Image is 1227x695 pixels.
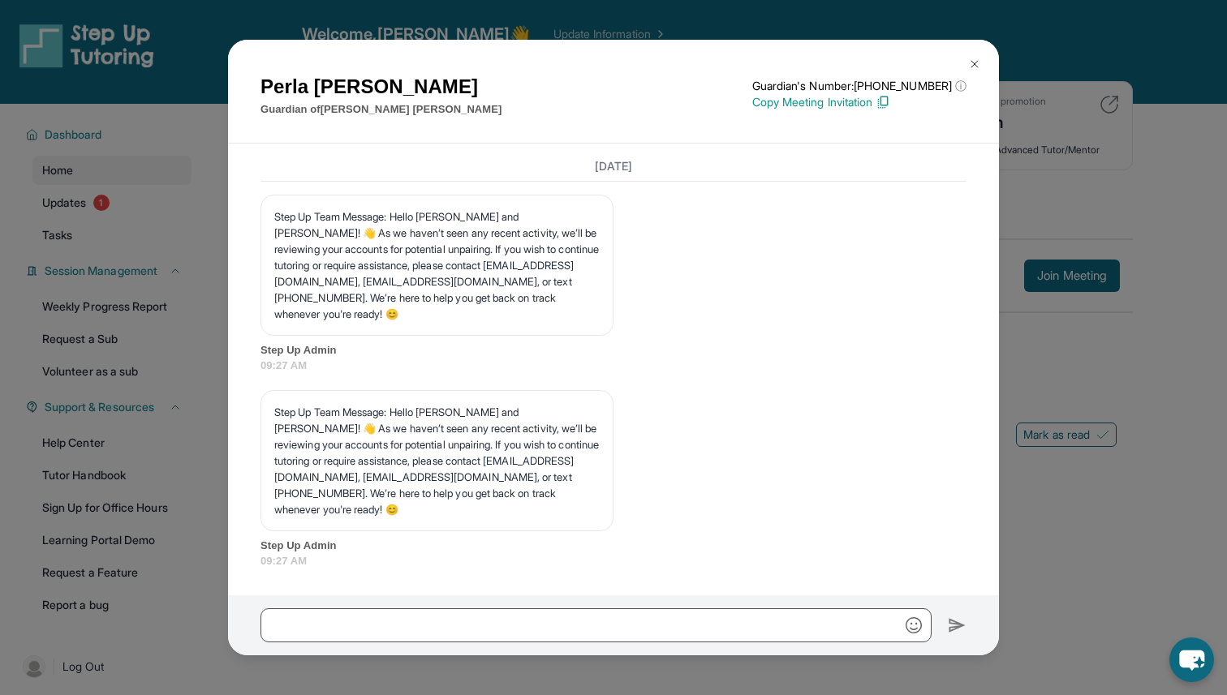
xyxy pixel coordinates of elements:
[260,72,502,101] h1: Perla [PERSON_NAME]
[260,538,967,554] span: Step Up Admin
[968,58,981,71] img: Close Icon
[955,78,967,94] span: ⓘ
[260,358,967,374] span: 09:27 AM
[1169,637,1214,682] button: chat-button
[260,342,967,358] span: Step Up Admin
[260,101,502,118] p: Guardian of [PERSON_NAME] [PERSON_NAME]
[906,617,922,633] img: Emoji
[260,553,967,569] span: 09:27 AM
[752,78,967,94] p: Guardian's Number: [PHONE_NUMBER]
[274,208,600,322] p: Step Up Team Message: Hello [PERSON_NAME] and [PERSON_NAME]! 👋 As we haven’t seen any recent acti...
[752,94,967,110] p: Copy Meeting Invitation
[876,95,890,109] img: Copy Icon
[274,404,600,517] p: Step Up Team Message: Hello [PERSON_NAME] and [PERSON_NAME]! 👋 As we haven’t seen any recent acti...
[948,616,967,635] img: Send icon
[260,158,967,174] h3: [DATE]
